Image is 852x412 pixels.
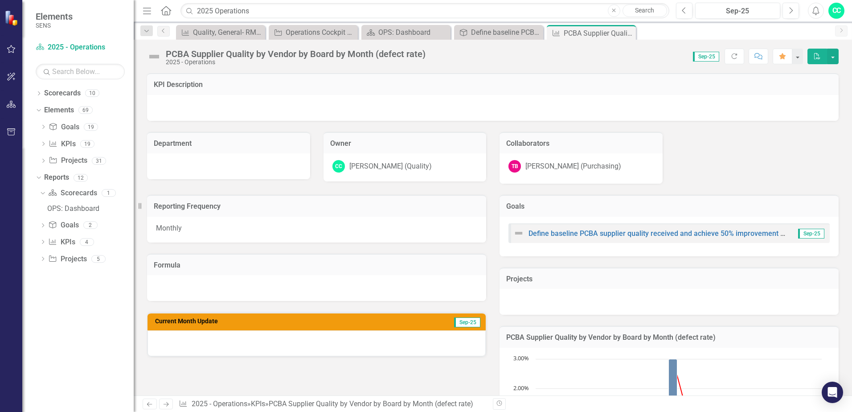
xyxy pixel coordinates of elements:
[269,400,473,408] div: PCBA Supplier Quality by Vendor by Board by Month (defect rate)
[454,317,480,327] span: Sep-25
[349,161,432,172] div: [PERSON_NAME] (Quality)
[36,11,73,22] span: Elements
[330,140,480,148] h3: Owner
[166,49,426,59] div: PCBA Supplier Quality by Vendor by Board by Month (defect rate)
[695,3,780,19] button: Sep-25
[48,188,97,198] a: Scorecards
[4,10,20,26] img: ClearPoint Strategy
[456,27,541,38] a: Define baseline PCBA supplier quality received and achieve 50% improvement by Q3
[102,190,116,197] div: 1
[528,229,799,238] a: Define baseline PCBA supplier quality received and achieve 50% improvement by Q3
[154,81,832,89] h3: KPI Description
[822,382,843,403] div: Open Intercom Messenger
[49,122,79,132] a: Goals
[623,4,667,17] a: Search
[471,27,541,38] div: Define baseline PCBA supplier quality received and achieve 50% improvement by Q3
[513,228,524,239] img: Not Defined
[693,52,719,62] span: Sep-25
[180,3,669,19] input: Search ClearPoint...
[525,161,621,172] div: [PERSON_NAME] (Purchasing)
[48,254,86,264] a: Projects
[378,27,448,38] div: OPS: Dashboard
[251,400,265,408] a: KPIs
[49,156,87,166] a: Projects
[506,140,656,148] h3: Collaborators
[154,202,479,210] h3: Reporting Frequency
[147,49,161,64] img: Not Defined
[193,27,263,38] div: Quality, General- RMR Cycle Time
[44,173,69,183] a: Reports
[364,27,448,38] a: OPS: Dashboard
[698,6,777,16] div: Sep-25
[36,64,125,79] input: Search Below...
[508,160,521,173] div: TB
[286,27,356,38] div: Operations Cockpit Development
[178,27,263,38] a: Quality, General- RMR Cycle Time
[798,229,824,239] span: Sep-25
[147,217,486,243] div: Monthly
[506,334,832,342] h3: PCBA Supplier Quality by Vendor by Board by Month (defect rate)
[155,318,383,325] h3: Current Month Update
[80,238,94,246] div: 4
[44,88,81,99] a: Scorecards
[506,275,832,283] h3: Projects
[85,90,99,97] div: 10
[154,261,479,269] h3: Formula
[828,3,844,19] button: CC
[179,399,486,409] div: » »
[166,59,426,66] div: 2025 - Operations
[564,28,634,39] div: PCBA Supplier Quality by Vendor by Board by Month (defect rate)
[154,140,303,148] h3: Department
[78,107,93,114] div: 69
[47,205,134,213] div: OPS: Dashboard
[332,160,345,173] div: CC
[48,220,78,231] a: Goals
[513,354,529,362] text: 3.00%
[92,157,106,165] div: 31
[74,174,88,181] div: 12
[36,42,125,53] a: 2025 - Operations
[513,384,529,392] text: 2.00%
[49,139,75,149] a: KPIs
[84,123,98,131] div: 19
[91,255,106,263] div: 5
[44,105,74,115] a: Elements
[192,400,247,408] a: 2025 - Operations
[45,202,134,216] a: OPS: Dashboard
[83,222,98,229] div: 2
[80,140,94,148] div: 19
[506,202,832,210] h3: Goals
[271,27,356,38] a: Operations Cockpit Development
[48,237,75,247] a: KPIs
[36,22,73,29] small: SENS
